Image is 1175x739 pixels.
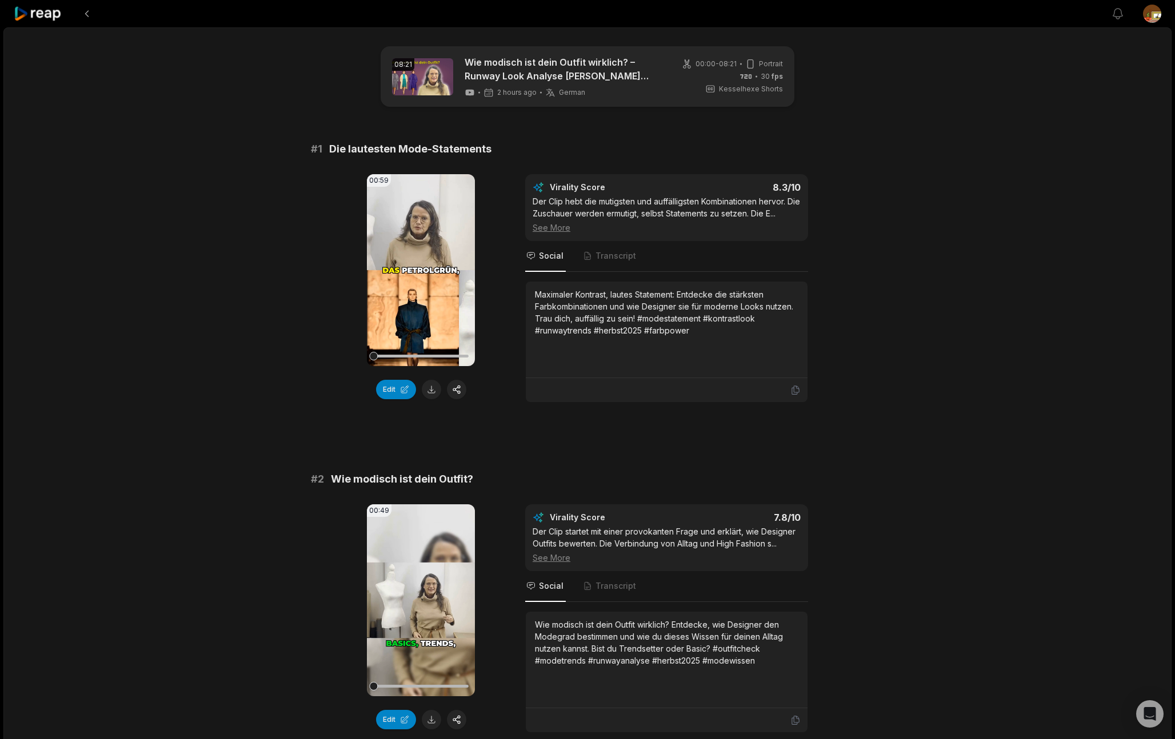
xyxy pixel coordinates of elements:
div: 7.8 /10 [678,512,801,523]
span: 00:00 - 08:21 [696,59,737,69]
div: See More [533,222,801,234]
span: Social [539,250,563,262]
div: Der Clip hebt die mutigsten und auffälligsten Kombinationen hervor. Die Zuschauer werden ermutigt... [533,195,801,234]
nav: Tabs [525,571,808,602]
div: Open Intercom Messenger [1136,700,1164,728]
button: Edit [376,380,416,399]
div: See More [533,552,801,564]
span: Wie modisch ist dein Outfit? [331,471,473,487]
span: German [559,88,585,97]
div: Der Clip startet mit einer provokanten Frage und erklärt, wie Designer Outfits bewerten. Die Verb... [533,525,801,564]
span: Portrait [759,59,783,69]
div: Virality Score [550,512,673,523]
button: Edit [376,710,416,729]
span: 30 [761,71,783,82]
div: Wie modisch ist dein Outfit wirklich? Entdecke, wie Designer den Modegrad bestimmen und wie du di... [535,618,798,666]
div: 8.3 /10 [678,182,801,193]
span: 2 hours ago [497,88,537,97]
video: Your browser does not support mp4 format. [367,504,475,696]
nav: Tabs [525,241,808,272]
span: fps [772,72,783,81]
span: # 2 [311,471,324,487]
span: Transcript [596,250,636,262]
div: Virality Score [550,182,673,193]
span: Kesselhexe Shorts [719,84,783,94]
video: Your browser does not support mp4 format. [367,174,475,366]
span: Social [539,580,563,592]
span: Die lautesten Mode-Statements [329,141,491,157]
a: Wie modisch ist dein Outfit wirklich? – Runway Look Analyse [PERSON_NAME] 2025/26 [465,55,662,83]
span: Transcript [596,580,636,592]
span: # 1 [311,141,322,157]
div: Maximaler Kontrast, lautes Statement: Entdecke die stärksten Farbkombinationen und wie Designer s... [535,288,798,336]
